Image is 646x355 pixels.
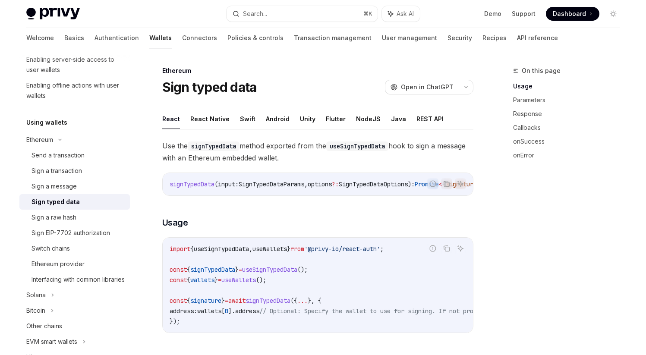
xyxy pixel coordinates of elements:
a: Recipes [482,28,507,48]
a: Wallets [149,28,172,48]
a: Send a transaction [19,148,130,163]
a: Demo [484,9,501,18]
span: // Optional: Specify the wallet to use for signing. If not provided, the first wallet will be used. [259,307,601,315]
span: (); [256,276,266,284]
span: 0 [225,307,228,315]
a: Usage [513,79,627,93]
span: signature [190,297,221,305]
a: Interfacing with common libraries [19,272,130,287]
a: Parameters [513,93,627,107]
a: Basics [64,28,84,48]
button: Ask AI [455,243,466,254]
span: await [228,297,246,305]
a: Sign typed data [19,194,130,210]
a: Switch chains [19,241,130,256]
span: import [170,245,190,253]
span: ... [297,297,308,305]
span: options [308,180,332,188]
span: address [235,307,259,315]
span: useWallets [221,276,256,284]
button: Unity [300,109,315,129]
span: input [218,180,235,188]
span: ): [408,180,415,188]
code: useSignTypedData [326,141,388,151]
a: Other chains [19,318,130,334]
span: signTypedData [190,266,235,273]
span: Use the method exported from the hook to sign a message with an Ethereum embedded wallet. [162,140,473,164]
a: User management [382,28,437,48]
a: Support [512,9,536,18]
div: Search... [243,9,267,19]
div: Solana [26,290,46,300]
span: ({ [290,297,297,305]
button: Copy the contents from the code block [441,243,452,254]
div: Other chains [26,321,62,331]
button: Flutter [326,109,346,129]
span: ; [380,245,384,253]
a: Sign EIP-7702 authorization [19,225,130,241]
button: Java [391,109,406,129]
span: { [187,266,190,273]
div: Send a transaction [32,150,85,160]
span: signTypedData [170,180,214,188]
button: React Native [190,109,230,129]
span: { [190,245,194,253]
button: REST API [416,109,444,129]
button: Android [266,109,290,129]
button: Swift [240,109,255,129]
span: } [287,245,290,253]
span: }, { [308,297,321,305]
span: useSignTypedData [194,245,249,253]
h5: Using wallets [26,117,67,128]
div: Ethereum [162,66,473,75]
span: { [187,297,190,305]
button: Report incorrect code [427,178,438,189]
div: Bitcoin [26,305,45,316]
span: ]. [228,307,235,315]
span: , [304,180,308,188]
span: (); [297,266,308,273]
span: useSignTypedData [242,266,297,273]
a: Response [513,107,627,121]
span: } [221,297,225,305]
span: = [239,266,242,273]
span: SignTypedDataOptions [339,180,408,188]
a: Sign a transaction [19,163,130,179]
span: Open in ChatGPT [401,83,454,91]
span: = [218,276,221,284]
span: Ask AI [397,9,414,18]
h1: Sign typed data [162,79,257,95]
button: Ask AI [455,178,466,189]
span: SignTypedDataParams [239,180,304,188]
span: } [214,276,218,284]
a: Enabling offline actions with user wallets [19,78,130,104]
span: , [249,245,252,253]
span: from [290,245,304,253]
a: Sign a message [19,179,130,194]
button: React [162,109,180,129]
a: Enabling server-side access to user wallets [19,52,130,78]
span: const [170,266,187,273]
span: '@privy-io/react-auth' [304,245,380,253]
span: } [235,266,239,273]
span: < [439,180,442,188]
span: }); [170,317,180,325]
div: Switch chains [32,243,70,254]
span: Dashboard [553,9,586,18]
div: Sign typed data [32,197,80,207]
div: Ethereum provider [32,259,85,269]
span: Promise [415,180,439,188]
button: Copy the contents from the code block [441,178,452,189]
span: address: [170,307,197,315]
div: Ethereum [26,135,53,145]
a: Ethereum provider [19,256,130,272]
span: wallets [190,276,214,284]
a: Callbacks [513,121,627,135]
a: Authentication [95,28,139,48]
span: = [225,297,228,305]
button: Ask AI [382,6,420,22]
span: [ [221,307,225,315]
a: Connectors [182,28,217,48]
span: const [170,276,187,284]
a: Sign a raw hash [19,210,130,225]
